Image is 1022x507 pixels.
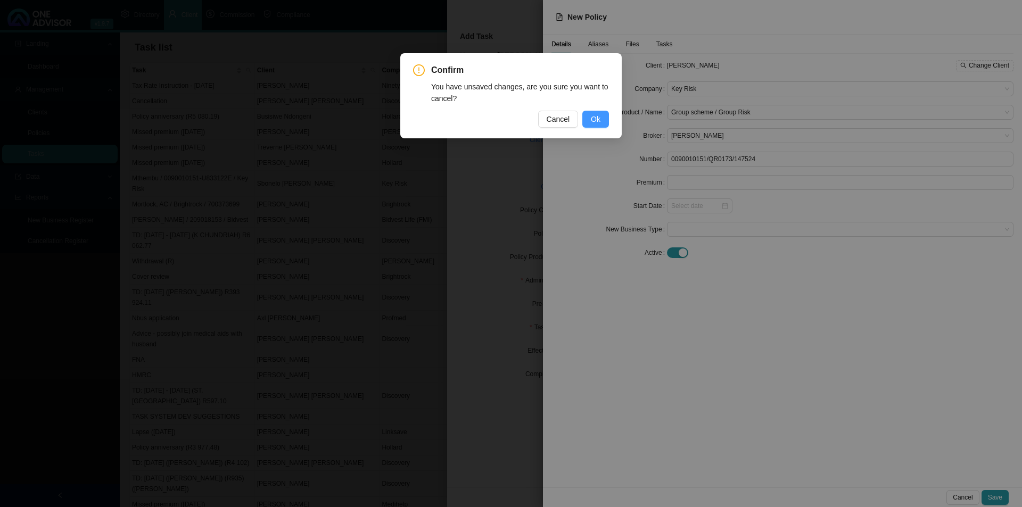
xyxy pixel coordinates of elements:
[431,81,609,104] div: You have unsaved changes, are you sure you want to cancel?
[591,113,600,125] span: Ok
[582,111,609,128] button: Ok
[413,64,425,76] span: exclamation-circle
[547,113,570,125] span: Cancel
[538,111,579,128] button: Cancel
[431,64,609,77] span: Confirm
